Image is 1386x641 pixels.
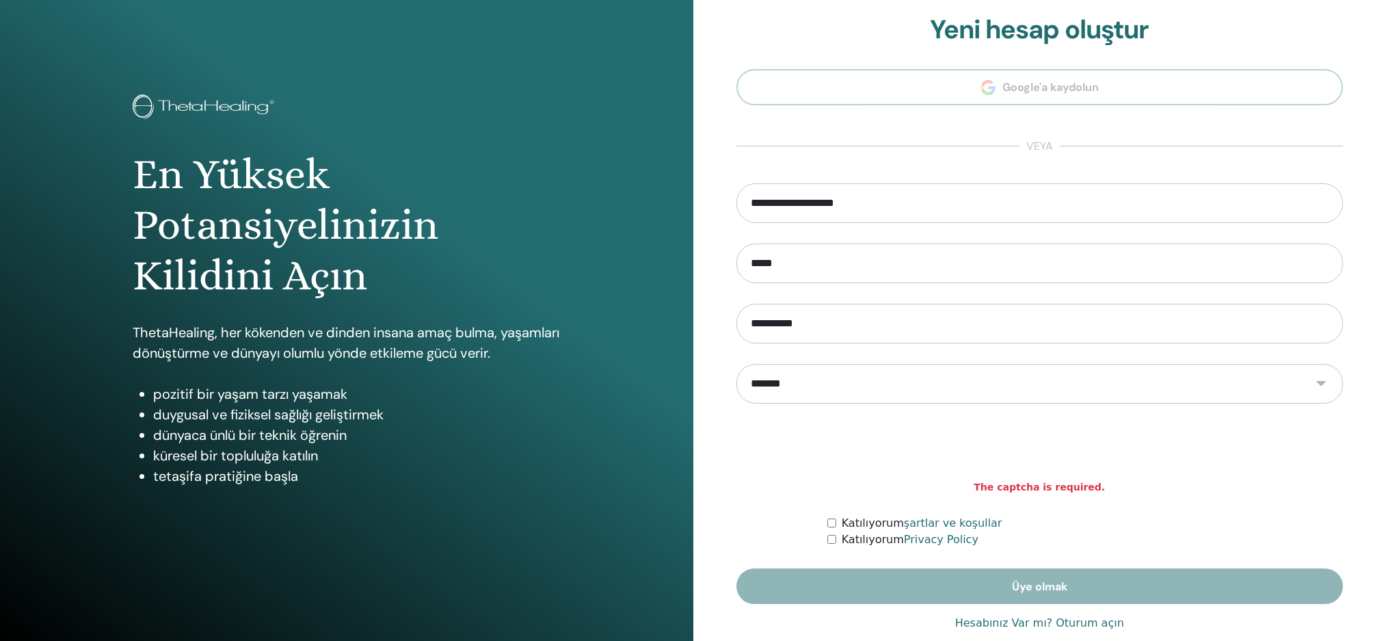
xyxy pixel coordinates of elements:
strong: The captcha is required. [974,480,1105,495]
li: dünyaca ünlü bir teknik öğrenin [153,425,561,445]
iframe: reCAPTCHA [935,424,1143,478]
label: Katılıyorum [842,532,978,548]
a: Privacy Policy [904,533,978,546]
li: tetaşifa pratiğine başla [153,466,561,486]
label: Katılıyorum [842,515,1002,532]
h2: Yeni hesap oluştur [736,14,1344,46]
li: duygusal ve fiziksel sağlığı geliştirmek [153,404,561,425]
a: Hesabınız Var mı? Oturum açın [955,615,1124,631]
a: şartlar ve koşullar [904,516,1002,529]
p: ThetaHealing, her kökenden ve dinden insana amaç bulma, yaşamları dönüştürme ve dünyayı olumlu yö... [133,322,561,363]
h1: En Yüksek Potansiyelinizin Kilidini Açın [133,149,561,302]
li: küresel bir topluluğa katılın [153,445,561,466]
span: veya [1019,138,1060,155]
li: pozitif bir yaşam tarzı yaşamak [153,384,561,404]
